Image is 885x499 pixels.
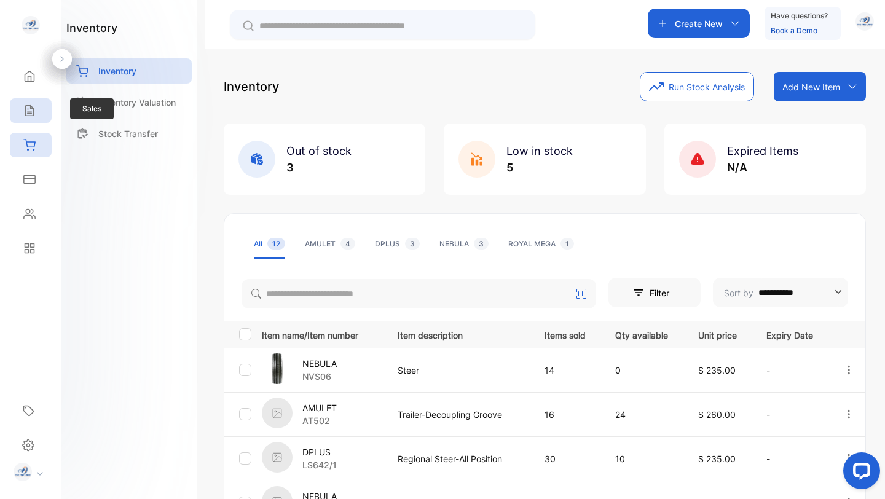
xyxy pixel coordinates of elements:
p: Item name/Item number [262,326,382,342]
p: LS642/1 [302,458,337,471]
p: DPLUS [302,446,337,458]
p: Steer [398,364,519,377]
span: 4 [340,238,355,249]
p: Expiry Date [766,326,818,342]
span: Expired Items [727,144,798,157]
img: item [262,353,293,384]
p: Sort by [724,286,753,299]
button: Sort by [713,278,848,307]
a: Inventory Valuation [66,90,192,115]
div: ROYAL MEGA [508,238,574,249]
span: 12 [267,238,285,249]
button: Run Stock Analysis [640,72,754,101]
p: 14 [545,364,590,377]
p: Qty available [615,326,673,342]
h1: inventory [66,20,117,36]
p: - [766,408,818,421]
img: item [262,442,293,473]
span: 1 [560,238,574,249]
p: Regional Steer-All Position [398,452,519,465]
span: 3 [405,238,420,249]
p: 24 [615,408,673,421]
div: NEBULA [439,238,489,249]
iframe: LiveChat chat widget [833,447,885,499]
img: logo [22,16,40,34]
img: item [262,398,293,428]
p: Trailer-Decoupling Groove [398,408,519,421]
div: DPLUS [375,238,420,249]
a: Inventory [66,58,192,84]
p: NVS06 [302,370,337,383]
p: 5 [506,159,573,176]
span: $ 235.00 [698,365,736,375]
p: Stock Transfer [98,127,158,140]
p: 3 [286,159,352,176]
p: - [766,364,818,377]
p: N/A [727,159,798,176]
p: 30 [545,452,590,465]
a: Stock Transfer [66,121,192,146]
p: Inventory [98,65,136,77]
span: Out of stock [286,144,352,157]
a: Book a Demo [771,26,817,35]
button: Create New [648,9,750,38]
p: Item description [398,326,519,342]
span: Low in stock [506,144,573,157]
p: Have questions? [771,10,828,22]
span: Sales [70,98,114,119]
p: Inventory Valuation [98,96,176,109]
p: NEBULA [302,357,337,370]
div: AMULET [305,238,355,249]
p: - [766,452,818,465]
p: AMULET [302,401,337,414]
div: All [254,238,285,249]
img: avatar [855,12,874,31]
p: 0 [615,364,673,377]
img: profile [14,463,32,481]
p: AT502 [302,414,337,427]
button: avatar [855,9,874,38]
p: Create New [675,17,723,30]
p: Inventory [224,77,279,96]
p: Items sold [545,326,590,342]
span: $ 260.00 [698,409,736,420]
span: $ 235.00 [698,454,736,464]
p: Unit price [698,326,741,342]
span: 3 [474,238,489,249]
p: 10 [615,452,673,465]
p: Add New Item [782,81,840,93]
p: 16 [545,408,590,421]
